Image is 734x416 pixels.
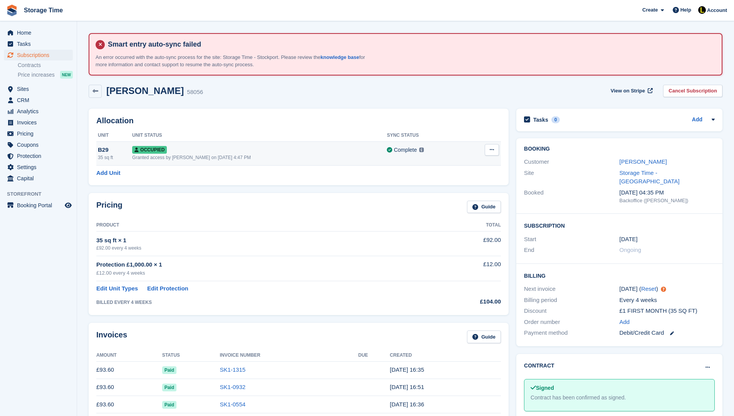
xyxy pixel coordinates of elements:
span: Coupons [17,139,63,150]
th: Status [162,349,220,362]
div: Site [524,169,619,186]
h2: Allocation [96,116,501,125]
th: Product [96,219,426,231]
a: menu [4,151,73,161]
img: icon-info-grey-7440780725fd019a000dd9b08b2336e03edf1995a4989e88bcd33f0948082b44.svg [419,148,424,152]
h2: Booking [524,146,715,152]
div: £12.00 every 4 weeks [96,269,426,277]
a: Add [692,116,702,124]
td: £93.60 [96,379,162,396]
div: £92.00 every 4 weeks [96,245,426,252]
a: menu [4,39,73,49]
h2: [PERSON_NAME] [106,86,184,96]
span: Occupied [132,146,167,154]
div: Backoffice ([PERSON_NAME]) [620,197,715,205]
a: SK1-0554 [220,401,245,408]
time: 2025-07-29 15:35:48 UTC [390,366,424,373]
div: Granted access by [PERSON_NAME] on [DATE] 4:47 PM [132,154,387,161]
div: Start [524,235,619,244]
a: menu [4,200,73,211]
span: Paid [162,384,176,391]
div: End [524,246,619,255]
div: £1 FIRST MONTH (35 SQ FT) [620,307,715,315]
a: menu [4,139,73,150]
a: Add Unit [96,169,120,178]
a: menu [4,117,73,128]
h2: Tasks [533,116,548,123]
h4: Smart entry auto-sync failed [105,40,716,49]
a: menu [4,128,73,139]
th: Invoice Number [220,349,358,362]
div: Contract has been confirmed as signed. [531,394,708,402]
a: Guide [467,330,501,343]
span: Subscriptions [17,50,63,60]
a: Preview store [64,201,73,210]
a: Guide [467,201,501,213]
div: Order number [524,318,619,327]
th: Total [426,219,501,231]
a: menu [4,162,73,173]
span: Protection [17,151,63,161]
div: Protection £1,000.00 × 1 [96,260,426,269]
td: £93.60 [96,396,162,413]
span: Paid [162,401,176,409]
a: knowledge base [321,54,359,60]
div: Payment method [524,329,619,337]
span: Paid [162,366,176,374]
span: Pricing [17,128,63,139]
th: Created [390,349,501,362]
div: NEW [60,71,73,79]
span: Ongoing [620,247,642,253]
div: BILLED EVERY 4 WEEKS [96,299,426,306]
a: menu [4,95,73,106]
a: menu [4,84,73,94]
a: Edit Unit Types [96,284,138,293]
a: Contracts [18,62,73,69]
td: £92.00 [426,231,501,256]
a: Reset [641,285,656,292]
span: CRM [17,95,63,106]
a: menu [4,173,73,184]
div: Debit/Credit Card [620,329,715,337]
td: £93.60 [96,361,162,379]
p: An error occurred with the auto-sync process for the site: Storage Time - Stockport. Please revie... [96,54,365,69]
time: 2024-10-22 00:00:00 UTC [620,235,638,244]
span: View on Stripe [611,87,645,95]
div: Tooltip anchor [660,286,667,293]
div: Complete [394,146,417,154]
h2: Pricing [96,201,123,213]
div: Signed [531,384,708,392]
a: menu [4,27,73,38]
div: 58056 [187,88,203,97]
h2: Billing [524,272,715,279]
th: Amount [96,349,162,362]
span: Help [680,6,691,14]
a: Cancel Subscription [663,85,722,97]
div: B29 [98,146,132,154]
div: Customer [524,158,619,166]
div: Every 4 weeks [620,296,715,305]
a: Add [620,318,630,327]
img: stora-icon-8386f47178a22dfd0bd8f6a31ec36ba5ce8667c1dd55bd0f319d3a0aa187defe.svg [6,5,18,16]
span: Invoices [17,117,63,128]
th: Unit Status [132,129,387,142]
a: [PERSON_NAME] [620,158,667,165]
div: 35 sq ft [98,154,132,161]
a: menu [4,50,73,60]
span: Price increases [18,71,55,79]
a: Price increases NEW [18,70,73,79]
a: Edit Protection [147,284,188,293]
div: Next invoice [524,285,619,294]
span: Create [642,6,658,14]
h2: Contract [524,362,554,370]
time: 2025-06-03 15:36:43 UTC [390,401,424,408]
div: [DATE] 04:35 PM [620,188,715,197]
a: Storage Time [21,4,66,17]
div: [DATE] ( ) [620,285,715,294]
a: SK1-1315 [220,366,245,373]
a: View on Stripe [608,85,654,97]
span: Account [707,7,727,14]
a: menu [4,106,73,117]
span: Analytics [17,106,63,117]
div: Billing period [524,296,619,305]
